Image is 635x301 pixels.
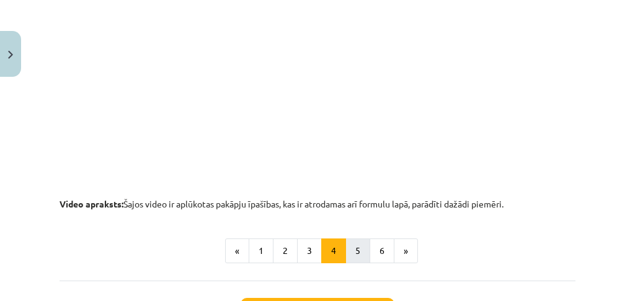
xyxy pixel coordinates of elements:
button: 3 [297,238,322,263]
p: Šajos video ir aplūkotas pakāpju īpašības, kas ir atrodamas arī formulu lapā, parādīti dažādi pie... [60,198,575,211]
button: 6 [370,238,394,263]
button: 2 [273,238,298,263]
button: 4 [321,238,346,263]
button: « [225,238,249,263]
img: icon-close-lesson-0947bae3869378f0d4975bcd49f059093ad1ed9edebbc8119c70593378902aed.svg [8,51,13,59]
button: 5 [345,238,370,263]
nav: Page navigation example [60,238,575,263]
button: » [394,238,418,263]
button: 1 [249,238,273,263]
b: Video apraksts: [60,198,123,209]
